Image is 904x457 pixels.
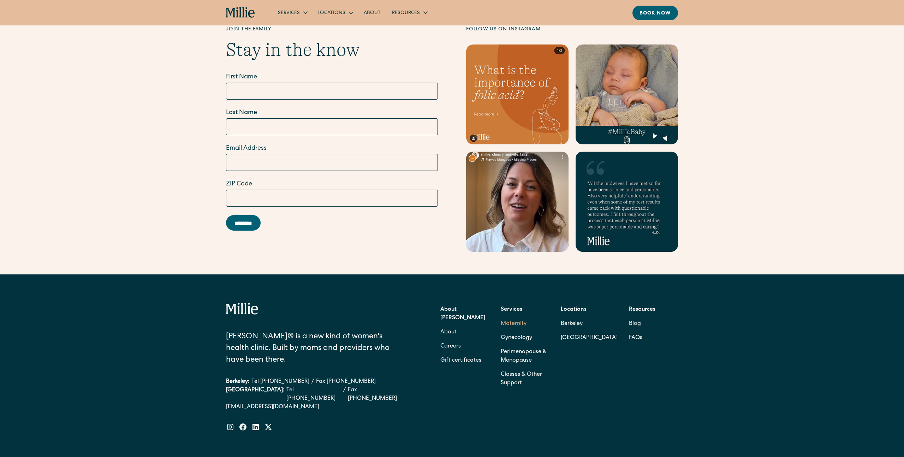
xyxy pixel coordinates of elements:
[226,144,438,153] label: Email Address
[440,354,481,368] a: Gift certificates
[278,10,300,17] div: Services
[226,386,284,403] div: [GEOGRAPHIC_DATA]:
[640,10,671,17] div: Book now
[313,7,358,18] div: Locations
[501,331,532,345] a: Gynecology
[311,378,314,386] div: /
[501,307,522,313] strong: Services
[440,339,461,354] a: Careers
[226,179,438,189] label: ZIP Code
[386,7,433,18] div: Resources
[226,26,438,33] div: Join the family
[632,6,678,20] a: Book now
[561,331,618,345] a: [GEOGRAPHIC_DATA]
[561,317,618,331] a: Berkeley
[226,403,404,411] a: [EMAIL_ADDRESS][DOMAIN_NAME]
[561,307,587,313] strong: Locations
[501,368,550,390] a: Classes & Other Support
[226,72,438,231] form: Email Form
[226,108,438,118] label: Last Name
[226,7,255,18] a: home
[226,39,438,61] h2: Stay in the know
[286,386,341,403] a: Tel [PHONE_NUMBER]
[316,378,376,386] a: Fax [PHONE_NUMBER]
[466,26,678,33] div: Follow us on Instagram
[272,7,313,18] div: Services
[343,386,346,403] div: /
[226,378,249,386] div: Berkeley:
[501,317,527,331] a: Maternity
[226,72,438,82] label: First Name
[629,331,642,345] a: FAQs
[348,386,404,403] a: Fax [PHONE_NUMBER]
[629,317,641,331] a: Blog
[440,307,485,321] strong: About [PERSON_NAME]
[251,378,309,386] a: Tel [PHONE_NUMBER]
[440,325,457,339] a: About
[629,307,655,313] strong: Resources
[226,331,392,366] div: [PERSON_NAME]® is a new kind of women's health clinic. Built by moms and providers who have been ...
[358,7,386,18] a: About
[501,345,550,368] a: Perimenopause & Menopause
[392,10,420,17] div: Resources
[318,10,345,17] div: Locations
